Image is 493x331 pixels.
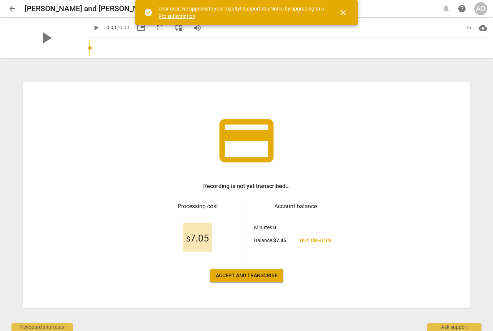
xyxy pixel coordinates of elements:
[174,23,183,32] span: move_down
[300,237,331,244] span: Buy credits
[254,224,276,231] p: Minutes :
[158,13,195,19] a: Pro subscription
[25,4,316,13] h2: [PERSON_NAME] and [PERSON_NAME] Coaching - 2025_10_03 10_01 EDT - Recording
[144,8,153,17] span: check_circle
[135,21,148,34] button: Picture in picture
[158,5,326,20] div: Dear user, we appreciate your loyalty! Support RaeNotes by upgrading to a
[153,21,166,34] button: Fullscreen
[12,323,73,331] div: Keyboard shortcuts
[186,233,209,244] span: 7.05
[186,235,190,243] span: $
[335,4,352,21] button: Close
[273,225,276,230] b: 0
[92,23,100,32] span: play_arrow
[191,21,204,34] button: Volume
[156,23,164,32] span: fullscreen
[479,23,487,32] span: cloud_download
[117,25,129,30] span: / 0:00
[106,25,116,30] span: 0:00
[37,29,56,47] span: play_arrow
[216,272,278,279] span: Accept and transcribe
[294,234,337,247] a: Buy credits
[458,4,466,13] span: help
[254,237,286,244] p: Balance :
[137,23,145,32] span: picture_in_picture
[172,21,185,34] button: View player as separate pane
[427,323,481,331] div: Ask support
[339,8,348,17] span: close
[462,22,476,34] div: 1x
[455,2,468,15] a: Help
[193,23,202,32] span: volume_up
[474,2,487,15] button: AD
[156,202,239,211] h3: Processing cost
[90,21,102,34] button: Play
[203,182,290,191] h3: Recording is not yet transcribed...
[214,108,279,173] span: credit_card
[273,238,286,243] b: $ 7.45
[8,4,17,13] span: arrow_back
[210,269,283,282] button: Accept and transcribe
[254,202,337,211] h3: Account balance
